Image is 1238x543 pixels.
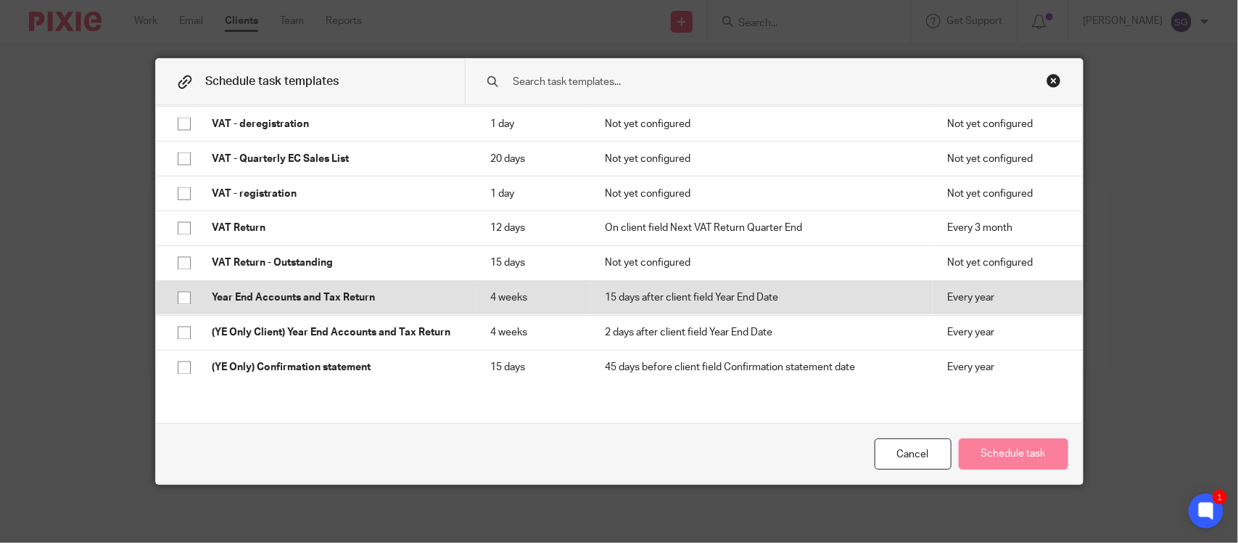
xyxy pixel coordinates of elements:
p: VAT - Quarterly EC Sales List [212,152,461,166]
span: Schedule task templates [206,75,339,87]
p: Not yet configured [947,117,1060,131]
p: VAT - deregistration [212,117,461,131]
p: 15 days after client field Year End Date [605,291,918,306]
p: Not yet configured [605,256,918,271]
p: Every 3 month [947,221,1060,236]
p: 15 days [490,361,576,375]
p: VAT Return - Outstanding [212,256,461,271]
p: Not yet configured [605,117,918,131]
p: Every year [947,291,1060,306]
div: Cancel [875,438,952,470]
div: 1 [1213,490,1227,505]
p: Every year [947,361,1060,375]
p: 45 days before client field Confirmation statement date [605,361,918,375]
p: (YE Only) Confirmation statement [212,361,461,375]
p: Not yet configured [947,187,1060,201]
p: 12 days [490,221,576,236]
p: 4 weeks [490,326,576,340]
button: Schedule task [959,438,1068,470]
p: 20 days [490,152,576,166]
p: Not yet configured [947,152,1060,166]
p: 15 days [490,256,576,271]
p: Not yet configured [605,152,918,166]
p: 1 day [490,117,576,131]
p: 2 days after client field Year End Date [605,326,918,340]
p: On client field Next VAT Return Quarter End [605,221,918,236]
p: VAT - registration [212,187,461,201]
input: Search task templates... [512,74,990,90]
p: Not yet configured [947,256,1060,271]
p: VAT Return [212,221,461,236]
p: 4 weeks [490,291,576,306]
p: Not yet configured [605,187,918,201]
p: Year End Accounts and Tax Return [212,291,461,306]
div: Close this dialog window [1047,73,1061,88]
p: Every year [947,326,1060,340]
p: (YE Only Client) Year End Accounts and Tax Return [212,326,461,340]
p: 1 day [490,187,576,201]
